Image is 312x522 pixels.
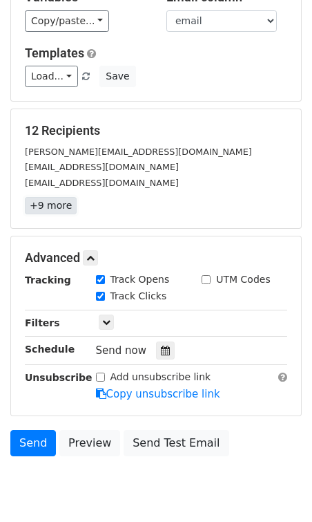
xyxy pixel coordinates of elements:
h5: 12 Recipients [25,123,287,138]
a: Copy unsubscribe link [96,388,220,400]
a: Preview [59,430,120,456]
small: [PERSON_NAME][EMAIL_ADDRESS][DOMAIN_NAME] [25,147,252,157]
a: +9 more [25,197,77,214]
button: Save [99,66,135,87]
small: [EMAIL_ADDRESS][DOMAIN_NAME] [25,162,179,172]
label: UTM Codes [216,272,270,287]
iframe: Chat Widget [243,456,312,522]
small: [EMAIL_ADDRESS][DOMAIN_NAME] [25,178,179,188]
label: Track Clicks [110,289,167,304]
h5: Advanced [25,250,287,265]
a: Templates [25,46,84,60]
strong: Unsubscribe [25,372,92,383]
strong: Filters [25,317,60,328]
a: Send [10,430,56,456]
label: Add unsubscribe link [110,370,211,384]
a: Load... [25,66,78,87]
label: Track Opens [110,272,170,287]
a: Send Test Email [124,430,228,456]
strong: Schedule [25,344,75,355]
strong: Tracking [25,274,71,286]
span: Send now [96,344,147,357]
a: Copy/paste... [25,10,109,32]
